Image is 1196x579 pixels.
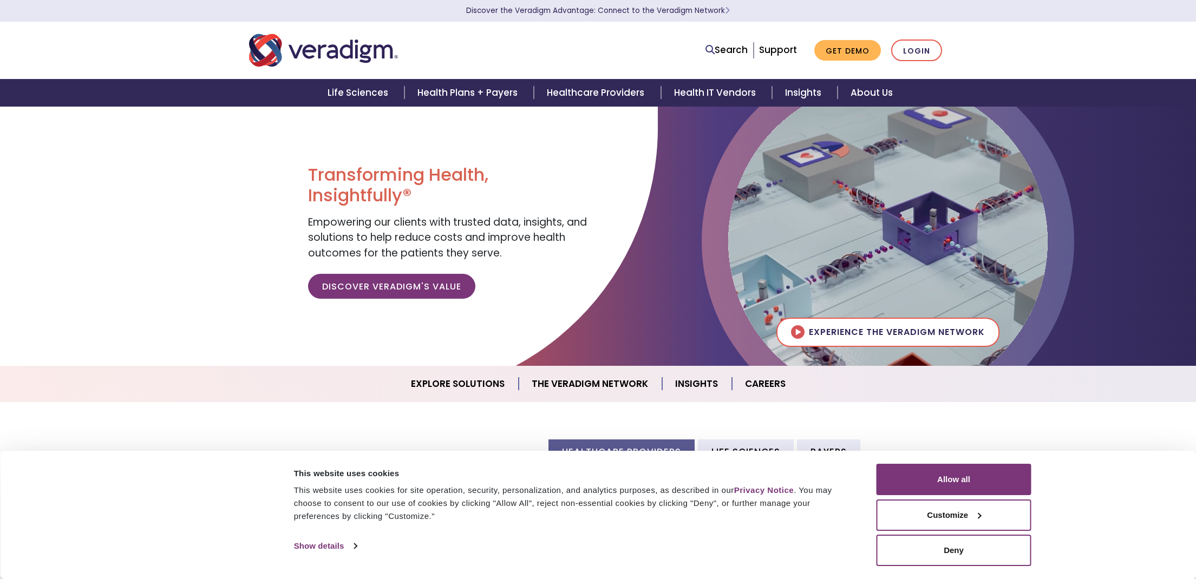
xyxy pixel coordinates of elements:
[404,79,534,107] a: Health Plans + Payers
[519,370,662,398] a: The Veradigm Network
[877,535,1031,566] button: Deny
[698,439,794,464] li: Life Sciences
[877,499,1031,531] button: Customize
[877,464,1031,495] button: Allow all
[308,165,590,206] h1: Transforming Health, Insightfully®
[725,5,730,16] span: Learn More
[814,40,881,61] a: Get Demo
[838,79,906,107] a: About Us
[294,467,852,480] div: This website uses cookies
[732,370,799,398] a: Careers
[308,274,475,299] a: Discover Veradigm's Value
[662,370,732,398] a: Insights
[661,79,772,107] a: Health IT Vendors
[294,484,852,523] div: This website uses cookies for site operation, security, personalization, and analytics purposes, ...
[772,79,838,107] a: Insights
[759,43,797,56] a: Support
[398,370,519,398] a: Explore Solutions
[734,485,794,495] a: Privacy Notice
[891,40,942,62] a: Login
[466,5,730,16] a: Discover the Veradigm Advantage: Connect to the Veradigm NetworkLearn More
[534,79,661,107] a: Healthcare Providers
[315,79,404,107] a: Life Sciences
[548,439,695,464] li: Healthcare Providers
[294,538,357,554] a: Show details
[797,439,860,464] li: Payers
[705,43,748,57] a: Search
[308,215,587,260] span: Empowering our clients with trusted data, insights, and solutions to help reduce costs and improv...
[249,32,398,68] img: Veradigm logo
